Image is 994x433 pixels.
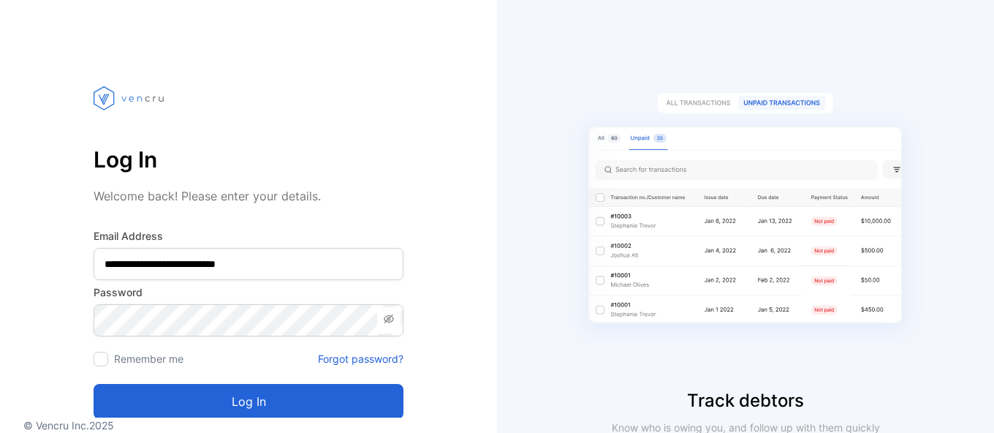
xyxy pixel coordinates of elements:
p: Welcome back! Please enter your details. [94,187,403,205]
label: Email Address [94,228,403,244]
img: slider image [563,59,928,388]
p: Track debtors [497,388,994,414]
a: Forgot password? [318,351,403,366]
button: Log in [94,384,403,419]
img: vencru logo [94,59,167,138]
label: Password [94,285,403,300]
label: Remember me [114,353,183,365]
p: Log In [94,142,403,177]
